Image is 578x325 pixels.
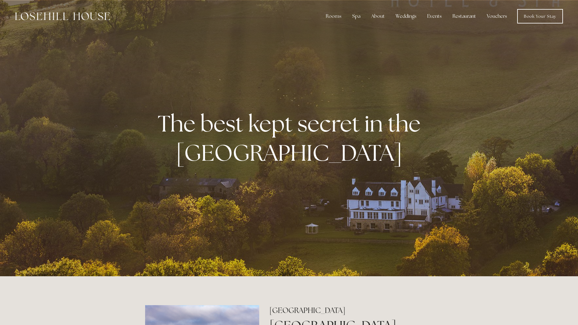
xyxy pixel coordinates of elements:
div: Spa [347,10,365,22]
div: Rooms [321,10,346,22]
a: Vouchers [482,10,512,22]
div: Events [422,10,446,22]
img: Losehill House [15,12,110,20]
div: Weddings [391,10,421,22]
div: Restaurant [448,10,481,22]
div: About [366,10,390,22]
h2: [GEOGRAPHIC_DATA] [269,305,433,316]
a: Book Your Stay [517,9,563,23]
strong: The best kept secret in the [GEOGRAPHIC_DATA] [158,109,425,168]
